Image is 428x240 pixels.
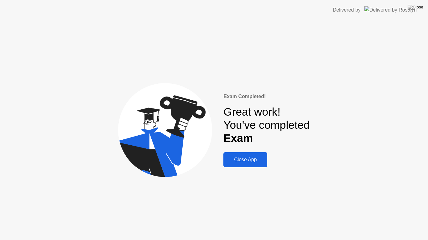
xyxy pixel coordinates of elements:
img: Delivered by Rosalyn [364,6,417,13]
div: Great work! You've completed [223,105,310,145]
div: Exam Completed! [223,93,310,100]
b: Exam [223,132,253,144]
div: Delivered by [333,6,361,14]
button: Close App [223,152,267,167]
img: Close [408,5,423,10]
div: Close App [225,157,265,162]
